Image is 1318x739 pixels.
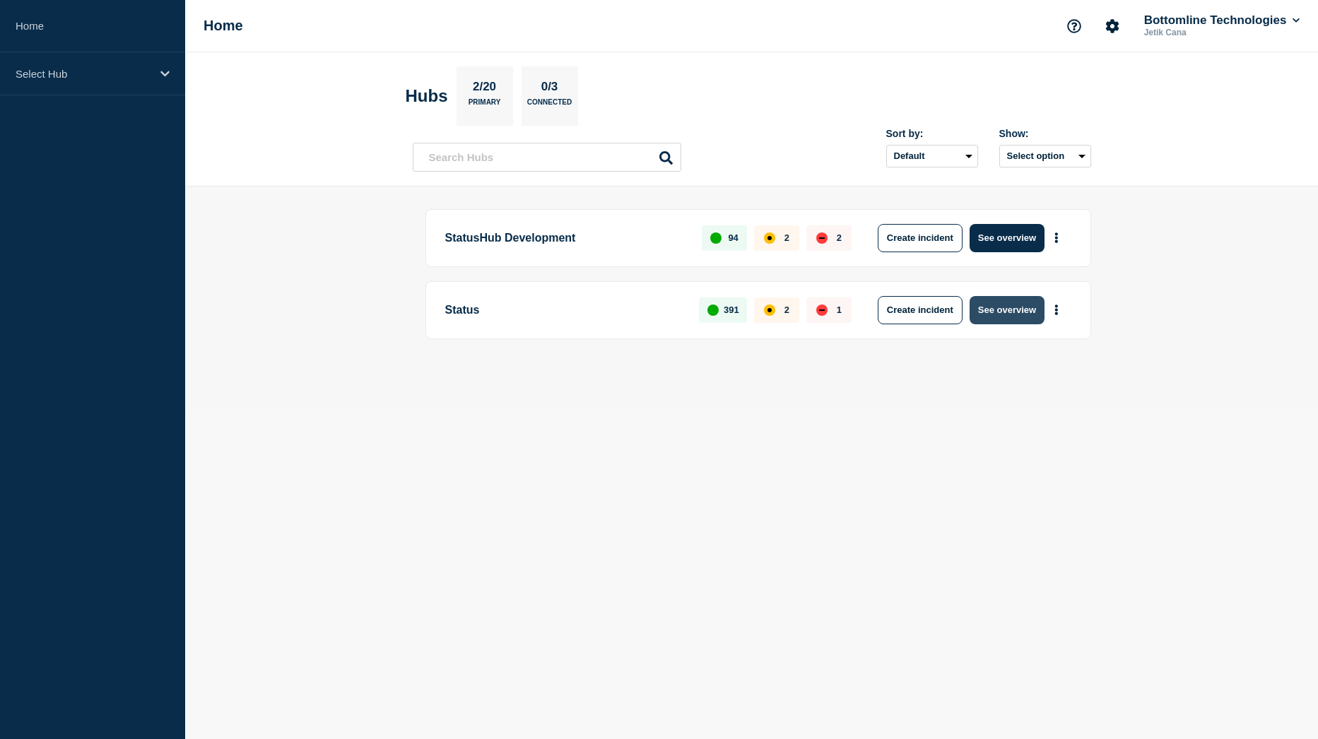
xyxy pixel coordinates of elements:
[536,80,563,98] p: 0/3
[204,18,243,34] h1: Home
[469,98,501,113] p: Primary
[886,128,978,139] div: Sort by:
[784,232,789,243] p: 2
[445,224,686,252] p: StatusHub Development
[728,232,738,243] p: 94
[1047,225,1066,251] button: More actions
[837,305,842,315] p: 1
[878,296,963,324] button: Create incident
[999,145,1091,167] button: Select option
[764,232,775,244] div: affected
[413,143,681,172] input: Search Hubs
[527,98,572,113] p: Connected
[1059,11,1089,41] button: Support
[837,232,842,243] p: 2
[16,68,151,80] p: Select Hub
[816,305,828,316] div: down
[970,296,1045,324] button: See overview
[1141,28,1288,37] p: Jetik Cana
[784,305,789,315] p: 2
[970,224,1045,252] button: See overview
[1047,297,1066,323] button: More actions
[764,305,775,316] div: affected
[406,86,448,106] h2: Hubs
[878,224,963,252] button: Create incident
[816,232,828,244] div: down
[1098,11,1127,41] button: Account settings
[707,305,719,316] div: up
[724,305,739,315] p: 391
[445,296,683,324] p: Status
[467,80,501,98] p: 2/20
[1141,13,1302,28] button: Bottomline Technologies
[999,128,1091,139] div: Show:
[886,145,978,167] select: Sort by
[710,232,722,244] div: up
